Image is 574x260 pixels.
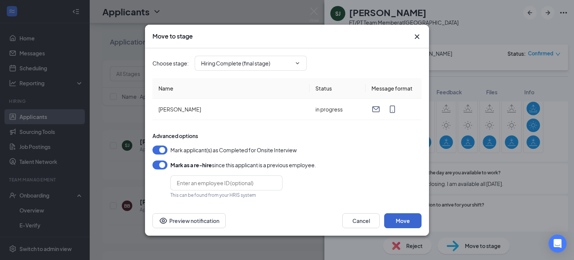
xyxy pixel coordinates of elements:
td: in progress [309,99,365,120]
span: Choose stage : [152,59,189,67]
th: Message format [365,78,422,99]
svg: Cross [413,32,422,41]
th: Status [309,78,365,99]
button: Close [413,32,422,41]
svg: ChevronDown [294,60,300,66]
button: Preview notificationEye [152,213,226,228]
span: [PERSON_NAME] [158,106,201,113]
div: Advanced options [152,132,422,140]
span: Mark applicant(s) as Completed for Onsite Interview [170,146,297,155]
svg: Eye [159,216,168,225]
b: Mark as a re-hire [170,162,212,168]
div: This can be found from your HRIS system [170,192,283,198]
h3: Move to stage [152,32,193,40]
th: Name [152,78,309,99]
button: Move [384,213,422,228]
svg: Email [371,105,380,114]
div: since this applicant is a previous employee. [170,160,316,169]
button: Cancel [342,213,380,228]
div: Open Intercom Messenger [549,235,567,253]
svg: MobileSms [388,105,397,114]
input: Enter an employee ID (optional) [170,175,283,190]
